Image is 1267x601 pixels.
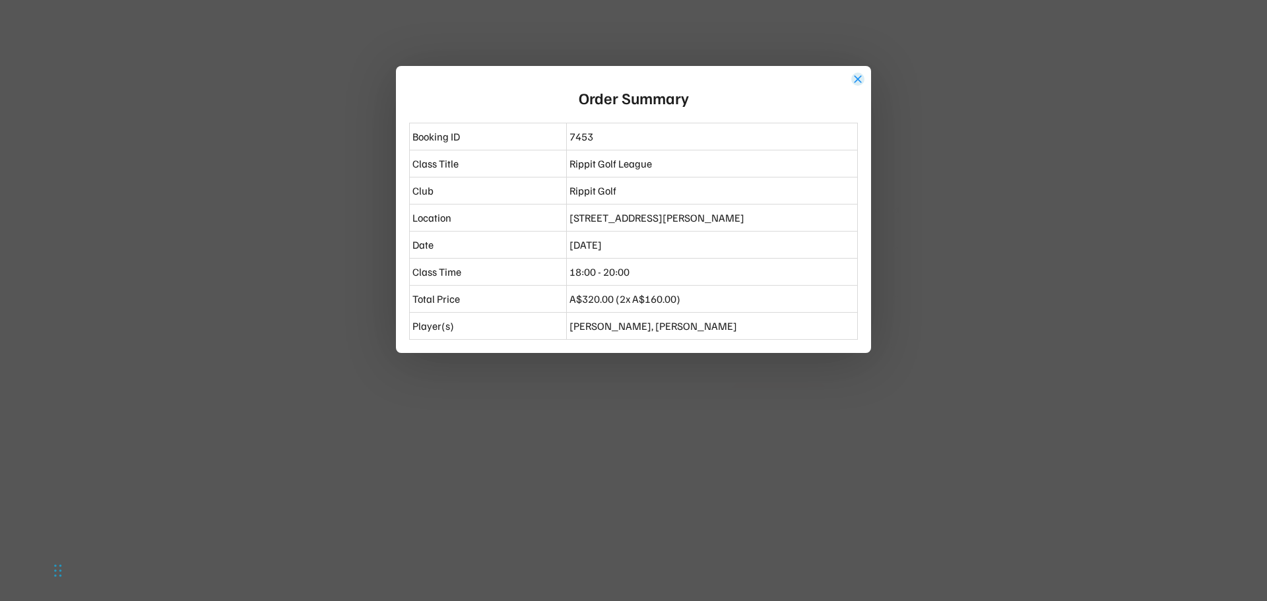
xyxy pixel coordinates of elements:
[412,183,564,199] div: Club
[579,86,689,110] div: Order Summary
[569,156,855,172] div: Rippit Golf League
[412,291,564,307] div: Total Price
[569,264,855,280] div: 18:00 - 20:00
[851,73,864,86] button: close
[569,129,855,144] div: 7453
[412,237,564,253] div: Date
[412,264,564,280] div: Class Time
[569,183,855,199] div: Rippit Golf
[412,156,564,172] div: Class Title
[412,210,564,226] div: Location
[412,318,564,334] div: Player(s)
[569,237,855,253] div: [DATE]
[569,318,855,334] div: [PERSON_NAME], [PERSON_NAME]
[569,210,855,226] div: [STREET_ADDRESS][PERSON_NAME]
[412,129,564,144] div: Booking ID
[569,291,855,307] div: A$320.00 (2x A$160.00)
